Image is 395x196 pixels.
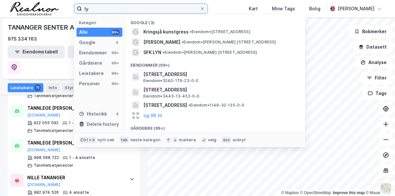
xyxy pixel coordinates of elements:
button: og 96 til [143,112,162,119]
span: Eiendom • [STREET_ADDRESS] [190,29,250,34]
div: NILLE TANANGER [27,174,123,182]
div: TANNLEGE [PERSON_NAME] AS [27,105,123,112]
button: Bokmerker [349,25,392,38]
div: 4 [115,111,120,117]
div: 99+ [111,81,120,86]
div: Kart [249,5,258,13]
span: • [182,40,184,44]
div: Kontrollprogram for chat [363,165,395,196]
button: Analyse [355,56,392,69]
div: 3 [115,40,120,45]
span: • [190,29,192,34]
div: Tannhelsetjenester [34,163,74,168]
span: Eiendom • [PERSON_NAME] [STREET_ADDRESS] [163,50,257,55]
div: Info [46,83,59,92]
span: Eiendom • 3240-179-23-0-0 [143,78,199,83]
div: TANANGER SENTER AS [8,23,79,33]
button: [DOMAIN_NAME] [27,113,60,118]
span: • [163,50,165,55]
div: Eiendommer [79,49,107,57]
span: [STREET_ADDRESS] [143,86,298,94]
span: Eiendom • 1149-32-135-0-0 [188,103,245,108]
button: Datasett [353,41,392,53]
div: 1 - 4 ansatte [69,121,95,126]
input: Søk på adresse, matrikkel, gårdeiere, leietakere eller personer [82,4,200,14]
iframe: Chat Widget [363,165,395,196]
div: Gårdeiere [79,59,102,67]
div: Tannhelsetjenester [34,128,74,134]
button: Leietakertabell [67,46,125,59]
div: Eiendommer (99+) [125,58,305,69]
button: Filter [362,71,392,84]
button: [DOMAIN_NAME] [27,148,60,153]
span: [STREET_ADDRESS] [143,101,187,109]
div: 99+ [111,30,120,35]
div: neste kategori [130,137,161,143]
div: Styret [62,83,88,92]
button: Eiendomstabell [8,46,65,59]
div: 4 ansatte [69,190,89,195]
div: Google [79,39,95,46]
div: TANNLEGE [PERSON_NAME] AS [27,139,123,147]
a: OpenStreetMap [300,191,331,195]
div: tab [120,137,129,143]
div: 1 - 4 ansatte [69,155,95,161]
div: Leietakere [8,83,43,92]
span: SFK LYN [143,49,161,56]
div: Alle [79,28,88,36]
div: avbryt [233,137,246,143]
div: Ctrl + k [79,137,96,143]
img: realnor-logo.934646d98de889bb5806.png [10,2,58,15]
div: 99+ [111,71,120,76]
div: [PERSON_NAME] [338,5,374,13]
div: Mine Tags [272,5,295,13]
span: • [188,103,190,107]
div: Bolig [309,5,320,13]
div: 975 334 163 [8,35,37,43]
div: 99+ [111,50,120,55]
div: Google (3) [125,15,305,27]
div: 998 568 722 [34,155,59,161]
div: Tannhelsetjenester [34,94,74,99]
span: [STREET_ADDRESS] [143,70,298,78]
div: 99+ [111,61,120,66]
div: markere [179,137,196,143]
div: nytt søk [98,137,115,143]
span: Kringsjå kunstgress [143,28,189,36]
div: Delete history [87,120,119,128]
div: Leietakere [79,70,104,77]
div: Historikk [79,110,107,118]
div: 11 [34,84,41,91]
div: Kategori [79,20,122,25]
span: [PERSON_NAME] [143,38,180,46]
span: Eiendom • [PERSON_NAME] [STREET_ADDRESS] [182,40,276,45]
a: Mapbox [281,191,299,195]
div: 982 974 526 [34,190,59,195]
div: Personer [79,80,100,88]
div: velg [208,137,217,143]
a: Improve this map [333,191,365,195]
div: 922 055 092 [34,121,58,126]
div: Gårdeiere (99+) [125,121,305,132]
div: esc [222,137,232,143]
span: Eiendom • 3443-13-452-0-0 [143,94,200,99]
button: [DOMAIN_NAME] [27,182,60,188]
button: Tags [363,87,392,100]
